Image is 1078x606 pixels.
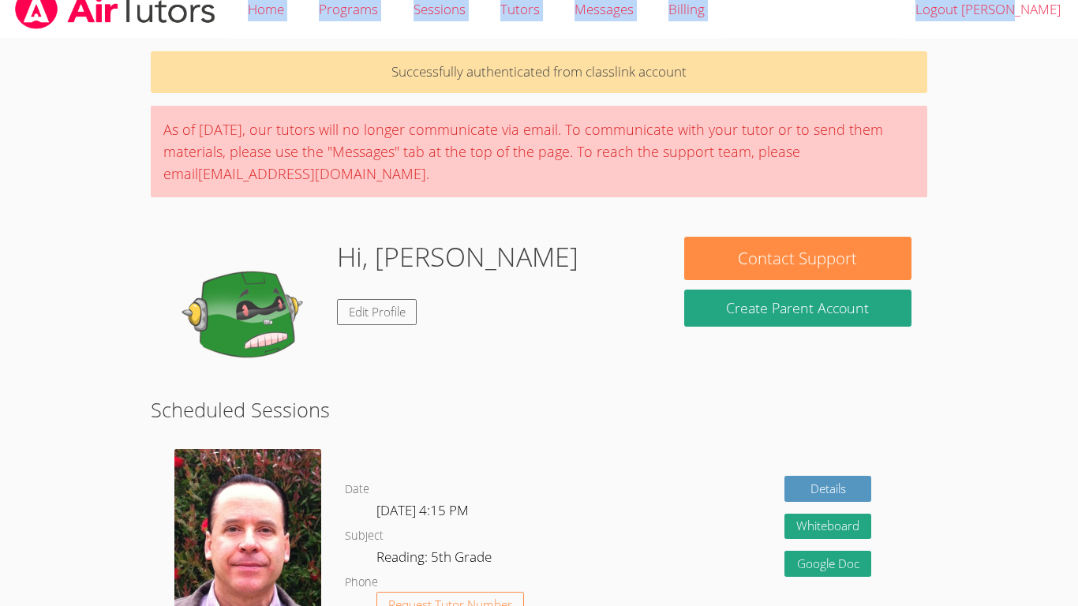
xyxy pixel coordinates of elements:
button: Contact Support [684,237,911,280]
dt: Subject [345,526,384,546]
button: Create Parent Account [684,290,911,327]
h1: Hi, [PERSON_NAME] [337,237,578,277]
a: Details [784,476,871,502]
a: Google Doc [784,551,871,577]
span: [DATE] 4:15 PM [376,501,469,519]
img: default.png [167,237,324,395]
dt: Date [345,480,369,499]
dd: Reading: 5th Grade [376,546,495,573]
p: Successfully authenticated from classlink account [151,51,927,93]
div: As of [DATE], our tutors will no longer communicate via email. To communicate with your tutor or ... [151,106,927,197]
a: Edit Profile [337,299,417,325]
h2: Scheduled Sessions [151,395,927,425]
dt: Phone [345,573,378,593]
button: Whiteboard [784,514,871,540]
